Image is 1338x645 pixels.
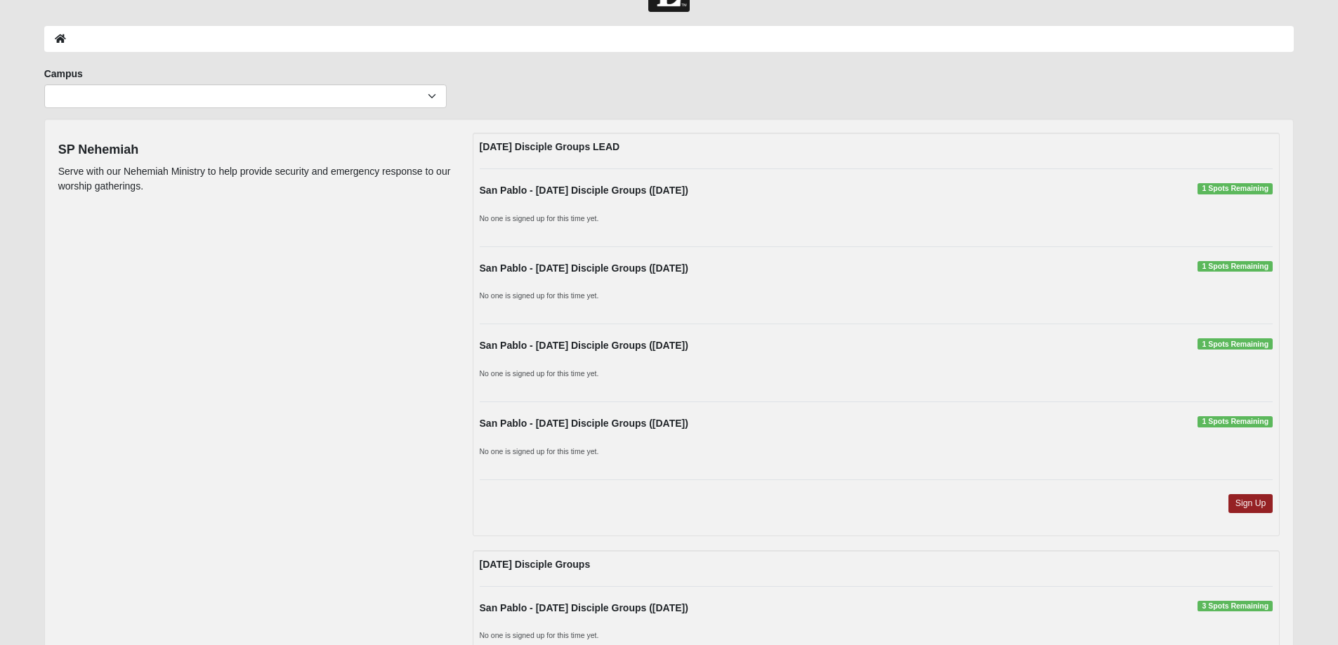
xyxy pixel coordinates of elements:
[480,141,620,152] strong: [DATE] Disciple Groups LEAD
[480,631,599,639] small: No one is signed up for this time yet.
[480,418,688,429] strong: San Pablo - [DATE] Disciple Groups ([DATE])
[1198,261,1273,272] span: 1 Spots Remaining
[1198,601,1273,612] span: 3 Spots Remaining
[1198,416,1273,427] span: 1 Spots Remaining
[480,340,688,351] strong: San Pablo - [DATE] Disciple Groups ([DATE])
[480,291,599,300] small: No one is signed up for this time yet.
[44,67,83,81] label: Campus
[1198,338,1273,350] span: 1 Spots Remaining
[1228,494,1273,513] a: Sign Up
[480,447,599,456] small: No one is signed up for this time yet.
[480,369,599,378] small: No one is signed up for this time yet.
[480,185,688,196] strong: San Pablo - [DATE] Disciple Groups ([DATE])
[480,559,591,570] strong: [DATE] Disciple Groups
[58,164,452,194] p: Serve with our Nehemiah Ministry to help provide security and emergency response to our worship g...
[480,262,688,274] strong: San Pablo - [DATE] Disciple Groups ([DATE])
[480,602,688,613] strong: San Pablo - [DATE] Disciple Groups ([DATE])
[480,214,599,222] small: No one is signed up for this time yet.
[1198,183,1273,194] span: 1 Spots Remaining
[58,142,452,158] h4: SP Nehemiah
